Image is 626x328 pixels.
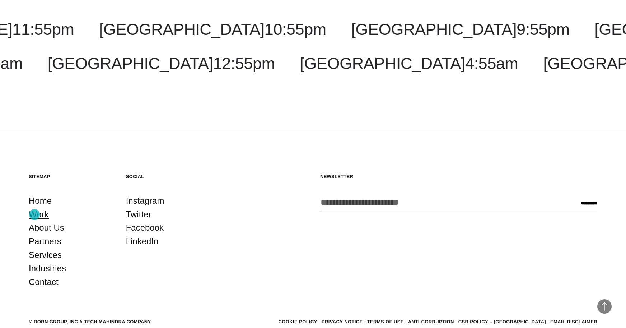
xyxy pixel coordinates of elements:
[322,319,363,324] a: Privacy Notice
[278,319,317,324] a: Cookie Policy
[517,20,569,38] span: 9:55pm
[126,174,209,180] h5: Social
[213,54,275,73] span: 12:55pm
[29,221,64,235] a: About Us
[12,20,74,38] span: 11:55pm
[265,20,326,38] span: 10:55pm
[465,54,518,73] span: 4:55am
[29,174,112,180] h5: Sitemap
[29,235,61,248] a: Partners
[99,20,326,38] a: [GEOGRAPHIC_DATA]10:55pm
[320,174,597,180] h5: Newsletter
[29,275,59,289] a: Contact
[126,208,151,221] a: Twitter
[48,54,275,73] a: [GEOGRAPHIC_DATA]12:55pm
[367,319,404,324] a: Terms of Use
[126,221,164,235] a: Facebook
[597,299,612,314] button: Back to Top
[458,319,546,324] a: CSR POLICY – [GEOGRAPHIC_DATA]
[29,194,52,208] a: Home
[550,319,597,324] a: Email Disclaimer
[408,319,454,324] a: Anti-Corruption
[29,208,49,221] a: Work
[300,54,518,73] a: [GEOGRAPHIC_DATA]4:55am
[29,248,62,262] a: Services
[126,235,159,248] a: LinkedIn
[126,194,164,208] a: Instagram
[29,262,66,275] a: Industries
[29,318,151,325] div: © BORN GROUP, INC A Tech Mahindra Company
[351,20,569,38] a: [GEOGRAPHIC_DATA]9:55pm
